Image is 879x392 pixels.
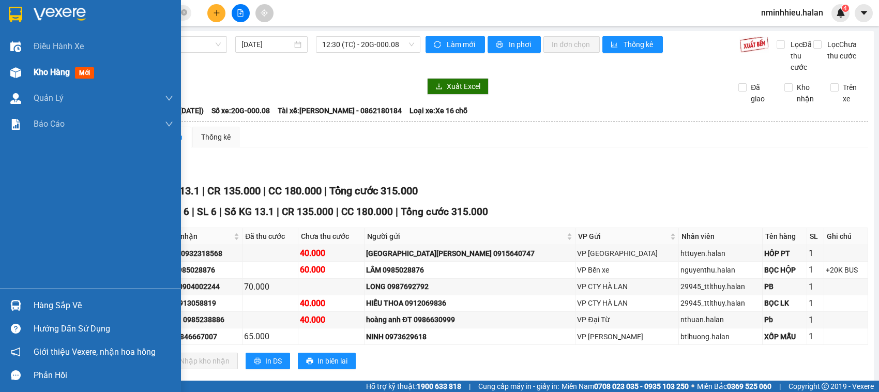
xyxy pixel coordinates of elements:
div: SƠN 0913058819 [157,297,240,309]
div: NINH 0973629618 [366,331,573,342]
span: Miền Nam [562,381,689,392]
span: Số KG 13.1 [224,206,274,218]
button: bar-chartThống kê [602,36,663,53]
button: printerIn phơi [488,36,541,53]
img: warehouse-icon [10,41,21,52]
span: In biên lai [317,355,347,367]
span: mới [75,67,94,79]
span: | [277,206,279,218]
span: sync [434,41,443,49]
div: LONG 0987692792 [366,281,573,292]
span: caret-down [859,8,869,18]
span: copyright [822,383,829,390]
div: 40.000 [300,247,362,260]
div: HÔP PT [764,248,805,259]
td: VP Bến xe [575,262,679,278]
span: | [396,206,398,218]
sup: 4 [842,5,849,12]
span: | [263,185,266,197]
span: Miền Bắc [697,381,771,392]
button: In đơn chọn [543,36,600,53]
span: Trên xe [839,82,869,104]
span: Số xe: 20G-000.08 [211,105,270,116]
div: PB [764,281,805,292]
div: Pb [764,314,805,325]
div: hoàng anh ĐT 0986630999 [366,314,573,325]
span: printer [254,357,261,366]
div: nthuan.halan [680,314,761,325]
span: | [219,206,222,218]
span: Quản Lý [34,92,64,104]
div: 1 [809,313,822,326]
span: Đã giao [747,82,777,104]
div: 29945_ttlthuy.halan [680,281,761,292]
td: VP Đại Từ [575,312,679,328]
span: CC 180.000 [341,206,393,218]
div: LÂM 0985028876 [366,264,573,276]
span: Hỗ trợ kỹ thuật: [366,381,461,392]
span: close-circle [181,9,187,16]
span: Loại xe: Xe 16 chỗ [410,105,467,116]
span: 4 [843,5,847,12]
strong: 0369 525 060 [727,382,771,390]
div: VP [GEOGRAPHIC_DATA] [577,248,677,259]
div: VP CTY HÀ LAN [577,297,677,309]
button: syncLàm mới [426,36,485,53]
div: BỌC HỘP [764,264,805,276]
button: printerIn DS [246,353,290,369]
div: Thống kê [201,131,231,143]
span: question-circle [11,324,21,334]
div: THỊNH 0932318568 [157,248,240,259]
span: Đơn 6 [162,206,189,218]
div: nguyenthu.halan [680,264,761,276]
span: | [324,185,327,197]
img: warehouse-icon [10,67,21,78]
button: aim [255,4,274,22]
div: [GEOGRAPHIC_DATA][PERSON_NAME] 0915640747 [366,248,573,259]
button: printerIn biên lai [298,353,356,369]
button: caret-down [855,4,873,22]
td: VP CTY HÀ LAN [575,279,679,295]
span: Làm mới [447,39,477,50]
div: 40.000 [300,313,362,326]
span: Tổng cước 315.000 [329,185,418,197]
td: VP Bắc Sơn [575,245,679,262]
td: VP Hoàng Văn Thụ [575,328,679,345]
span: close-circle [181,8,187,18]
span: down [165,120,173,128]
th: Tên hàng [763,228,807,245]
span: plus [213,9,220,17]
th: Ghi chú [824,228,868,245]
span: file-add [237,9,244,17]
span: | [469,381,471,392]
th: SL [807,228,824,245]
strong: 0708 023 035 - 0935 103 250 [594,382,689,390]
span: Người gửi [367,231,565,242]
span: Lọc Đã thu cước [786,39,813,73]
div: Hướng dẫn sử dụng [34,321,173,337]
span: CR 135.000 [282,206,334,218]
div: VP Bến xe [577,264,677,276]
div: VP CTY HÀ LAN [577,281,677,292]
span: Người nhận [158,231,232,242]
input: 14/08/2025 [241,39,292,50]
img: 9k= [739,36,769,53]
div: +20K BUS [826,264,866,276]
div: XỐP MẪU [764,331,805,342]
div: Phản hồi [34,368,173,383]
span: Lọc Chưa thu cước [823,39,869,62]
div: VP Đại Từ [577,314,677,325]
div: HIẾU THOA 0912069836 [366,297,573,309]
span: Kho hàng [34,67,70,77]
img: warehouse-icon [10,300,21,311]
div: 1 [809,263,822,276]
th: Đã thu cước [243,228,298,245]
div: 65.000 [244,330,296,343]
span: In phơi [509,39,533,50]
span: Xuất Excel [447,81,480,92]
th: Chưa thu cước [298,228,365,245]
span: | [336,206,339,218]
div: httuyen.halan [680,248,761,259]
span: Cung cấp máy in - giấy in: [478,381,559,392]
div: btlhuong.halan [680,331,761,342]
